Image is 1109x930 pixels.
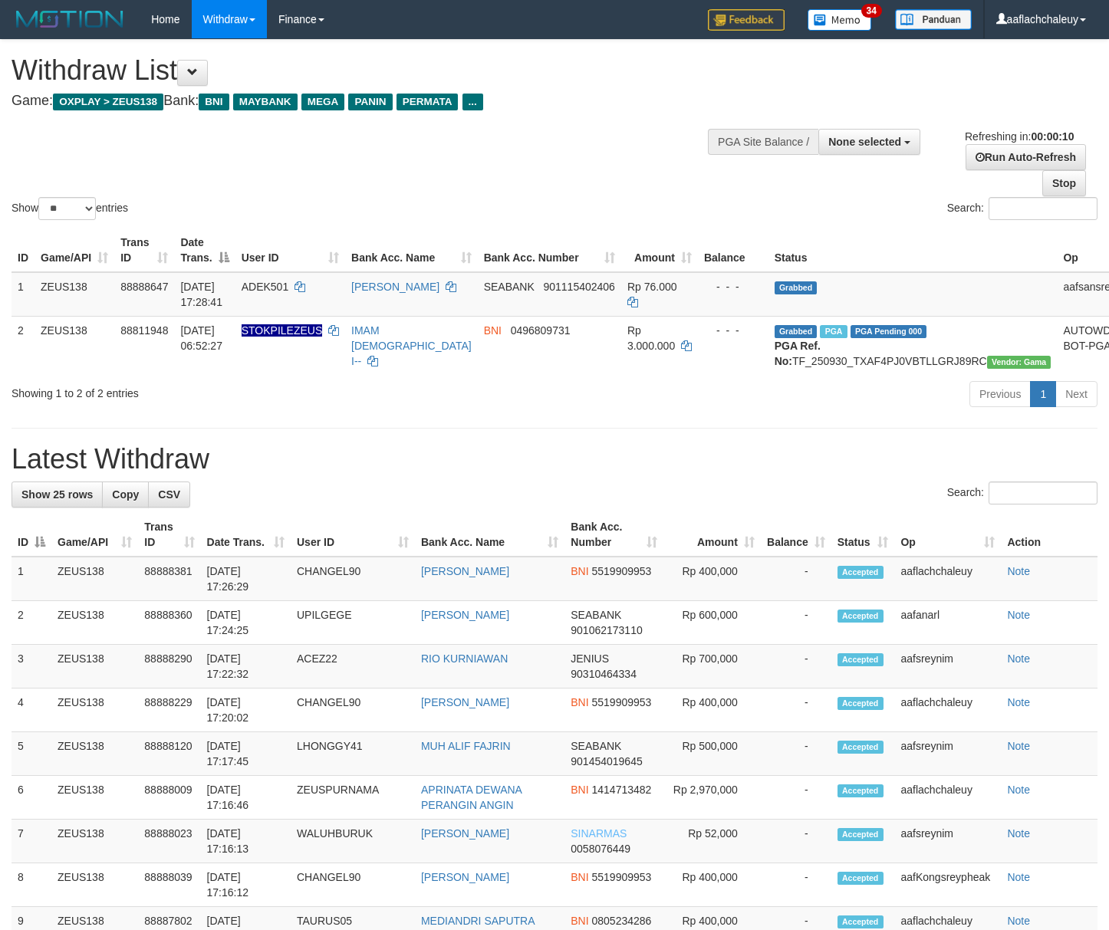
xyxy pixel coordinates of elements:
[242,281,288,293] span: ADEK501
[138,513,200,557] th: Trans ID: activate to sort column ascending
[663,688,761,732] td: Rp 400,000
[571,915,588,927] span: BNI
[38,197,96,220] select: Showentries
[571,784,588,796] span: BNI
[120,281,168,293] span: 88888647
[12,688,51,732] td: 4
[291,863,415,907] td: CHANGEL90
[571,652,609,665] span: JENIUS
[663,513,761,557] th: Amount: activate to sort column ascending
[818,129,920,155] button: None selected
[12,94,724,109] h4: Game: Bank:
[1042,170,1086,196] a: Stop
[201,601,291,645] td: [DATE] 17:24:25
[894,776,1001,820] td: aaflachchaleuy
[120,324,168,337] span: 88811948
[894,863,1001,907] td: aafKongsreypheak
[1031,130,1074,143] strong: 00:00:10
[291,645,415,688] td: ACEZ22
[838,610,884,623] span: Accepted
[51,601,138,645] td: ZEUS138
[571,755,642,767] span: Copy 901454019645 to clipboard
[291,601,415,645] td: UPILGEGE
[571,609,621,621] span: SEABANK
[291,513,415,557] th: User ID: activate to sort column ascending
[989,481,1097,504] input: Search:
[592,696,652,708] span: Copy 5519909953 to clipboard
[201,776,291,820] td: [DATE] 17:16:46
[861,4,882,18] span: 34
[138,863,200,907] td: 88888039
[51,645,138,688] td: ZEUS138
[51,688,138,732] td: ZEUS138
[1007,565,1030,577] a: Note
[291,820,415,863] td: WALUHBURUK
[12,863,51,907] td: 8
[51,557,138,601] td: ZEUS138
[761,688,831,732] td: -
[291,776,415,820] td: ZEUSPURNAMA
[987,356,1051,369] span: Vendor URL: https://trx31.1velocity.biz
[51,776,138,820] td: ZEUS138
[571,843,630,855] span: Copy 0058076449 to clipboard
[969,381,1031,407] a: Previous
[838,697,884,710] span: Accepted
[627,324,675,352] span: Rp 3.000.000
[242,324,323,337] span: Nama rekening ada tanda titik/strip, harap diedit
[397,94,459,110] span: PERMATA
[478,228,621,272] th: Bank Acc. Number: activate to sort column ascending
[12,820,51,863] td: 7
[138,776,200,820] td: 88888009
[1007,827,1030,840] a: Note
[233,94,298,110] span: MAYBANK
[768,228,1058,272] th: Status
[831,513,895,557] th: Status: activate to sort column ascending
[35,272,114,317] td: ZEUS138
[838,784,884,797] span: Accepted
[12,228,35,272] th: ID
[511,324,571,337] span: Copy 0496809731 to clipboard
[291,557,415,601] td: CHANGEL90
[571,565,588,577] span: BNI
[12,197,128,220] label: Show entries
[53,94,163,110] span: OXPLAY > ZEUS138
[112,488,139,501] span: Copy
[12,55,724,86] h1: Withdraw List
[838,915,884,928] span: Accepted
[592,784,652,796] span: Copy 1414713482 to clipboard
[114,228,174,272] th: Trans ID: activate to sort column ascending
[663,863,761,907] td: Rp 400,000
[663,820,761,863] td: Rp 52,000
[12,513,51,557] th: ID: activate to sort column descending
[704,323,762,338] div: - - -
[291,688,415,732] td: CHANGEL90
[564,513,663,557] th: Bank Acc. Number: activate to sort column ascending
[12,444,1097,475] h1: Latest Withdraw
[761,820,831,863] td: -
[894,513,1001,557] th: Op: activate to sort column ascending
[761,601,831,645] td: -
[698,228,768,272] th: Balance
[1007,740,1030,752] a: Note
[838,741,884,754] span: Accepted
[35,228,114,272] th: Game/API: activate to sort column ascending
[12,645,51,688] td: 3
[663,776,761,820] td: Rp 2,970,000
[201,863,291,907] td: [DATE] 17:16:12
[421,696,509,708] a: [PERSON_NAME]
[421,565,509,577] a: [PERSON_NAME]
[704,279,762,294] div: - - -
[201,513,291,557] th: Date Trans.: activate to sort column ascending
[592,565,652,577] span: Copy 5519909953 to clipboard
[838,828,884,841] span: Accepted
[571,668,637,680] span: Copy 90310464334 to clipboard
[421,740,511,752] a: MUH ALIF FAJRIN
[894,645,1001,688] td: aafsreynim
[894,732,1001,776] td: aafsreynim
[965,130,1074,143] span: Refreshing in:
[201,820,291,863] td: [DATE] 17:16:13
[201,688,291,732] td: [DATE] 17:20:02
[775,325,818,338] span: Grabbed
[894,688,1001,732] td: aaflachchaleuy
[301,94,345,110] span: MEGA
